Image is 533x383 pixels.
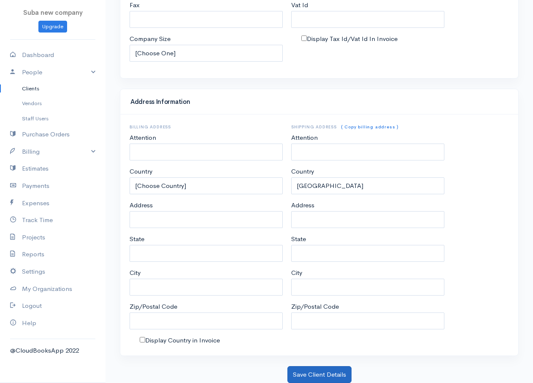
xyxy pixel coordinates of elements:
label: Display Tax Id/Vat Id In Invoice [307,34,398,44]
div: @CloudBooksApp 2022 [10,346,95,356]
label: Zip/Postal Code [130,302,177,312]
label: State [291,234,306,244]
a: Upgrade [38,21,67,33]
label: Country [130,167,152,177]
h6: Shipping Address [291,125,444,129]
span: Suba new company [23,8,83,16]
label: Company Size [130,34,170,44]
label: Attention [291,133,318,143]
label: Address [130,201,153,210]
label: Display Country in Invoice [145,336,220,345]
label: Country [291,167,314,177]
label: City [291,268,302,278]
label: Vat Id [291,0,308,10]
a: ( Copy billing address ) [341,124,398,130]
label: City [130,268,141,278]
label: Address [291,201,314,210]
label: State [130,234,144,244]
label: Zip/Postal Code [291,302,339,312]
h6: Billing Address [130,125,283,129]
h4: Address Information [130,98,508,106]
label: Fax [130,0,140,10]
label: Attention [130,133,156,143]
